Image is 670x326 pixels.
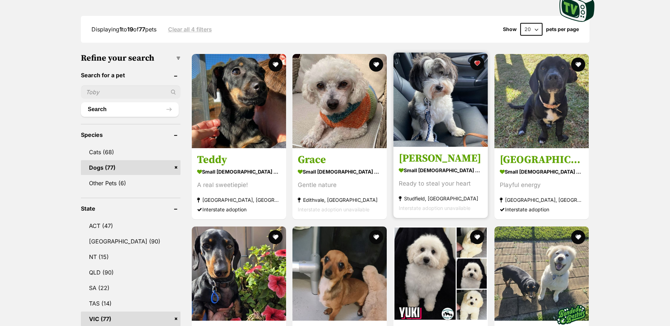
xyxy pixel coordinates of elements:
span: Interstate adoption unavailable [298,207,369,213]
img: Scoop - Chihuahua x Dachshund Dog [292,227,387,321]
img: Grace - Bichon Frise Dog [292,54,387,148]
div: Interstate adoption [500,205,583,215]
strong: 1 [119,26,122,33]
div: Gentle nature [298,181,381,190]
strong: 19 [127,26,133,33]
img: Paris - Cocker Spaniel Dog [494,54,589,148]
div: Playful energy [500,181,583,190]
a: TAS (14) [81,296,180,311]
button: favourite [369,230,383,244]
a: Other Pets (6) [81,176,180,191]
strong: Edithvale, [GEOGRAPHIC_DATA] [298,195,381,205]
button: Search [81,102,179,116]
strong: 77 [139,26,145,33]
span: Displaying to of pets [91,26,156,33]
img: Teddy - Dachshund Dog [192,54,286,148]
img: Yuki - Bichon Frise Dog [393,227,488,321]
a: SA (22) [81,280,180,295]
strong: small [DEMOGRAPHIC_DATA] Dog [500,167,583,177]
button: favourite [470,230,484,244]
strong: small [DEMOGRAPHIC_DATA] Dog [298,167,381,177]
h3: Teddy [197,153,281,167]
div: A real sweetiepie! [197,181,281,190]
a: [PERSON_NAME] small [DEMOGRAPHIC_DATA] Dog Ready to steal your heart Studfield, [GEOGRAPHIC_DATA]... [393,147,488,218]
h3: [GEOGRAPHIC_DATA] [500,153,583,167]
button: favourite [470,56,484,70]
h3: Refine your search [81,53,180,63]
button: favourite [268,230,282,244]
header: Search for a pet [81,72,180,78]
div: Ready to steal your heart [399,179,482,189]
span: Interstate adoption unavailable [399,205,470,211]
button: favourite [369,58,383,72]
strong: small [DEMOGRAPHIC_DATA] Dog [399,165,482,176]
img: Louie - Maltese Dog [393,53,488,147]
button: favourite [571,58,585,72]
h3: Grace [298,153,381,167]
a: Cats (68) [81,145,180,159]
a: Grace small [DEMOGRAPHIC_DATA] Dog Gentle nature Edithvale, [GEOGRAPHIC_DATA] Interstate adoption... [292,148,387,220]
button: favourite [268,58,282,72]
a: QLD (90) [81,265,180,280]
input: Toby [81,85,180,99]
header: State [81,205,180,212]
a: Clear all 4 filters [168,26,212,32]
h3: [PERSON_NAME] [399,152,482,165]
strong: Studfield, [GEOGRAPHIC_DATA] [399,194,482,204]
a: [GEOGRAPHIC_DATA] small [DEMOGRAPHIC_DATA] Dog Playful energy [GEOGRAPHIC_DATA], [GEOGRAPHIC_DATA... [494,148,589,220]
button: favourite [571,230,585,244]
header: Species [81,132,180,138]
strong: [GEOGRAPHIC_DATA], [GEOGRAPHIC_DATA] [500,195,583,205]
label: pets per page [546,26,579,32]
strong: small [DEMOGRAPHIC_DATA] Dog [197,167,281,177]
a: Teddy small [DEMOGRAPHIC_DATA] Dog A real sweetiepie! [GEOGRAPHIC_DATA], [GEOGRAPHIC_DATA] Inters... [192,148,286,220]
a: Dogs (77) [81,160,180,175]
a: NT (15) [81,249,180,264]
strong: [GEOGRAPHIC_DATA], [GEOGRAPHIC_DATA] [197,195,281,205]
img: Ghost & Zeke - 9&7 YO Spitz & Dachshund - Japanese Spitz x Dachshund Dog [494,227,589,321]
a: ACT (47) [81,218,180,233]
img: Mia - Dachshund (Miniature Smooth Haired) Dog [192,227,286,321]
a: [GEOGRAPHIC_DATA] (90) [81,234,180,249]
div: Interstate adoption [197,205,281,215]
span: Show [503,26,517,32]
